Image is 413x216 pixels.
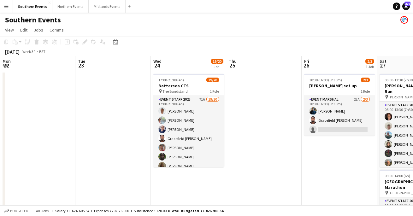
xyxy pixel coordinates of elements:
span: 2/3 [365,59,374,64]
span: Edit [20,27,27,33]
div: 1 Job [366,64,374,69]
a: View [3,26,16,34]
span: 19/20 [206,78,219,82]
span: 19/20 [211,59,223,64]
span: 24 [152,62,162,69]
span: 17:00-21:00 (4h) [158,78,184,82]
span: All jobs [35,208,50,213]
app-user-avatar: RunThrough Events [400,16,408,24]
button: Northern Events [52,0,89,13]
button: Southern Events [13,0,52,13]
span: Thu [229,58,237,64]
h3: Battersea CTS [153,83,224,89]
span: 27 [379,62,386,69]
h3: [PERSON_NAME] set up [304,83,375,89]
a: Edit [18,26,30,34]
span: 2/3 [361,78,370,82]
app-job-card: 17:00-21:00 (4h)19/20Battersea CTS The Bandstand1 RoleEvent Staff 202571A19/2017:00-21:00 (4h)[PE... [153,74,224,167]
app-job-card: 10:30-16:00 (5h30m)2/3[PERSON_NAME] set up1 RoleEvent Marshal25A2/310:30-16:00 (5h30m)[PERSON_NAM... [304,74,375,136]
span: Mon [3,58,11,64]
span: Budgeted [10,209,28,213]
button: Budgeted [3,207,29,214]
span: Week 39 [21,49,37,54]
span: 1 Role [361,89,370,94]
span: Sat [380,58,386,64]
span: View [5,27,14,33]
button: Midlands Events [89,0,126,13]
span: 22 [2,62,11,69]
a: Jobs [31,26,46,34]
span: The Bandstand [162,89,188,94]
span: 220 [404,2,410,6]
div: Salary £1 624 605.54 + Expenses £202 260.00 + Subsistence £120.00 = [55,208,223,213]
div: [DATE] [5,49,20,55]
span: 08:00-14:00 (6h) [385,173,410,178]
span: Comms [50,27,64,33]
div: BST [39,49,45,54]
a: Comms [47,26,66,34]
span: Fri [304,58,309,64]
span: 10:30-16:00 (5h30m) [309,78,342,82]
span: 1 Role [210,89,219,94]
span: Jobs [34,27,43,33]
app-card-role: Event Marshal25A2/310:30-16:00 (5h30m)[PERSON_NAME]Gracefield [PERSON_NAME] [304,96,375,136]
div: 1 Job [211,64,223,69]
span: 23 [77,62,85,69]
span: Tue [78,58,85,64]
span: 25 [228,62,237,69]
a: 220 [402,3,410,10]
span: 26 [303,62,309,69]
h1: Southern Events [5,15,61,25]
span: Total Budgeted £1 826 985.54 [170,208,223,213]
span: Wed [153,58,162,64]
